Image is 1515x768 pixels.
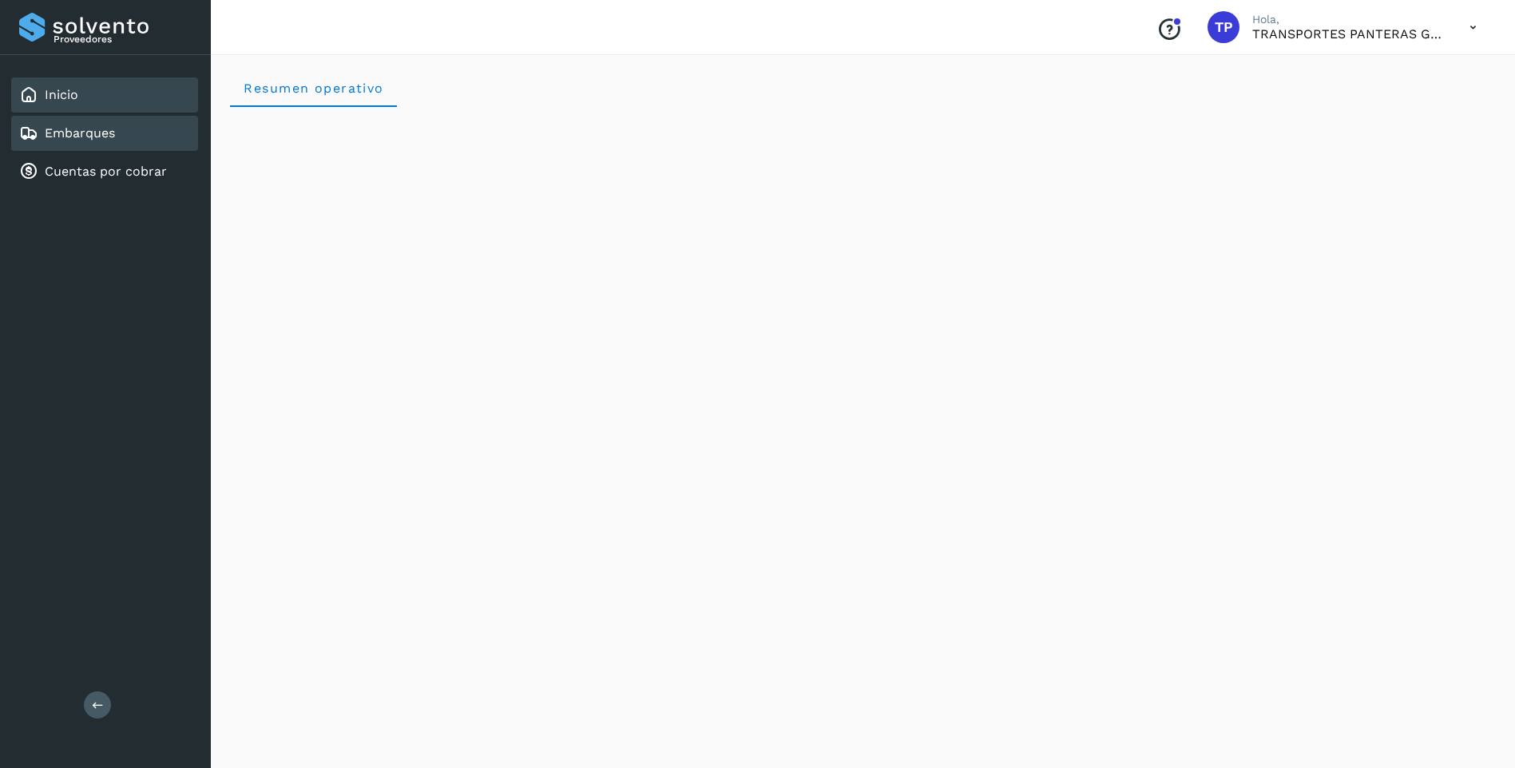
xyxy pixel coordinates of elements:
span: Resumen operativo [243,81,384,96]
div: Inicio [11,77,198,113]
p: TRANSPORTES PANTERAS GAPO S.A. DE C.V. [1252,26,1444,42]
div: Embarques [11,116,198,151]
p: Hola, [1252,13,1444,26]
p: Proveedores [54,34,192,45]
a: Embarques [45,125,115,141]
div: Cuentas por cobrar [11,154,198,189]
a: Cuentas por cobrar [45,164,167,179]
a: Inicio [45,87,78,102]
